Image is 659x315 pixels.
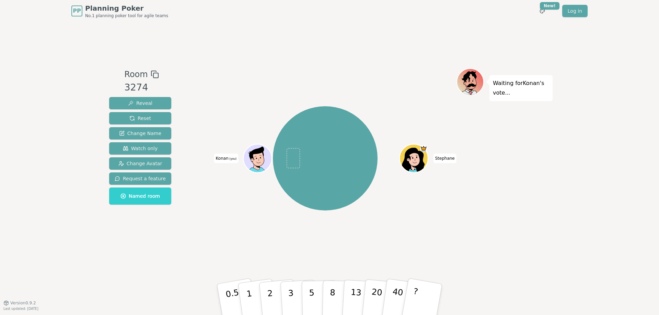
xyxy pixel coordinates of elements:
[109,172,171,185] button: Request a feature
[229,157,237,160] span: (you)
[109,97,171,109] button: Reveal
[109,127,171,140] button: Change Name
[120,193,160,199] span: Named room
[118,160,162,167] span: Change Avatar
[124,68,148,81] span: Room
[128,100,152,107] span: Reveal
[124,81,159,95] div: 3274
[109,142,171,155] button: Watch only
[129,115,151,122] span: Reset
[85,3,168,13] span: Planning Poker
[85,13,168,19] span: No.1 planning poker tool for agile teams
[71,3,168,19] a: PPPlanning PokerNo.1 planning poker tool for agile teams
[3,300,36,306] button: Version0.9.2
[123,145,158,152] span: Watch only
[115,175,166,182] span: Request a feature
[109,112,171,124] button: Reset
[119,130,161,137] span: Change Name
[493,78,549,98] p: Waiting for Konan 's vote...
[540,2,559,10] div: New!
[562,5,588,17] a: Log in
[214,154,239,163] span: Click to change your name
[73,7,81,15] span: PP
[3,307,38,311] span: Last updated: [DATE]
[109,187,171,205] button: Named room
[420,145,427,152] span: Stephane is the host
[10,300,36,306] span: Version 0.9.2
[244,145,271,172] button: Click to change your avatar
[109,157,171,170] button: Change Avatar
[536,5,548,17] button: New!
[433,154,456,163] span: Click to change your name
